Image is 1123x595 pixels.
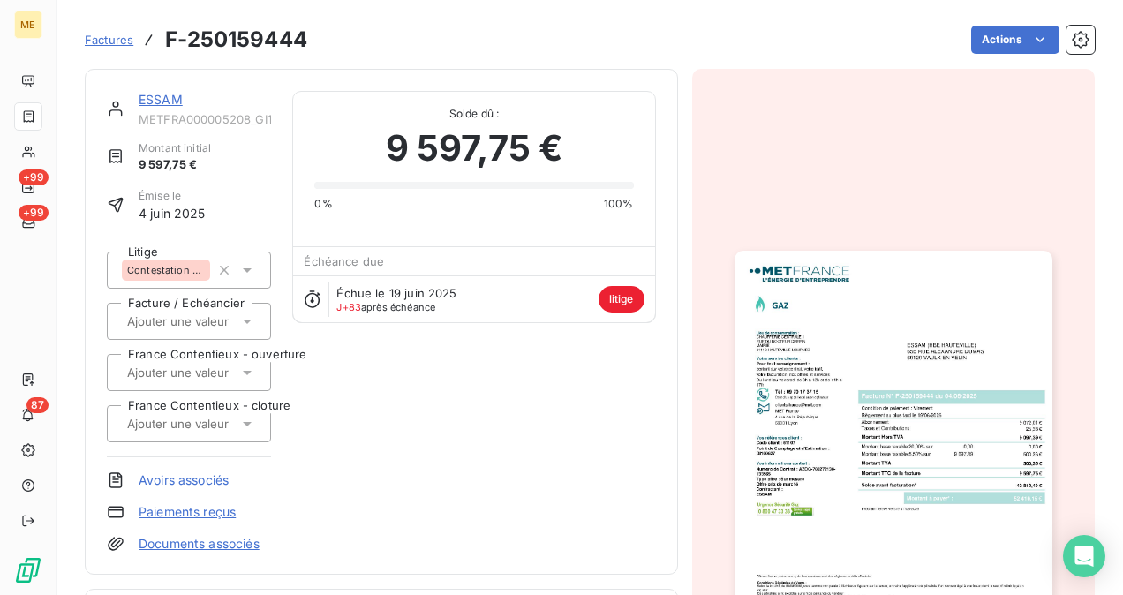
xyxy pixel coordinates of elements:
span: Solde dû : [314,106,633,122]
span: 4 juin 2025 [139,204,206,222]
span: METFRA000005208_GI100627 [139,112,271,126]
a: Factures [85,31,133,49]
input: Ajouter une valeur [125,365,303,380]
img: Logo LeanPay [14,556,42,584]
a: Documents associés [139,535,260,553]
input: Ajouter une valeur [125,416,303,432]
span: Échéance due [304,254,384,268]
span: 87 [26,397,49,413]
span: +99 [19,169,49,185]
span: 100% [604,196,634,212]
button: Actions [971,26,1059,54]
div: ME [14,11,42,39]
span: après échéance [336,302,435,313]
a: Avoirs associés [139,471,229,489]
input: Ajouter une valeur [125,313,303,329]
span: 9 597,75 € [139,156,211,174]
a: Paiements reçus [139,503,236,521]
span: 0% [314,196,332,212]
h3: F-250159444 [165,24,307,56]
span: Émise le [139,188,206,204]
span: Contestation Facture - Consommation/Prix/tarif [127,265,205,275]
span: J+83 [336,301,361,313]
span: Factures [85,33,133,47]
div: Open Intercom Messenger [1063,535,1105,577]
span: +99 [19,205,49,221]
span: Échue le 19 juin 2025 [336,286,456,300]
span: litige [599,286,644,313]
span: Montant initial [139,140,211,156]
a: ESSAM [139,92,183,107]
span: 9 597,75 € [386,122,563,175]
